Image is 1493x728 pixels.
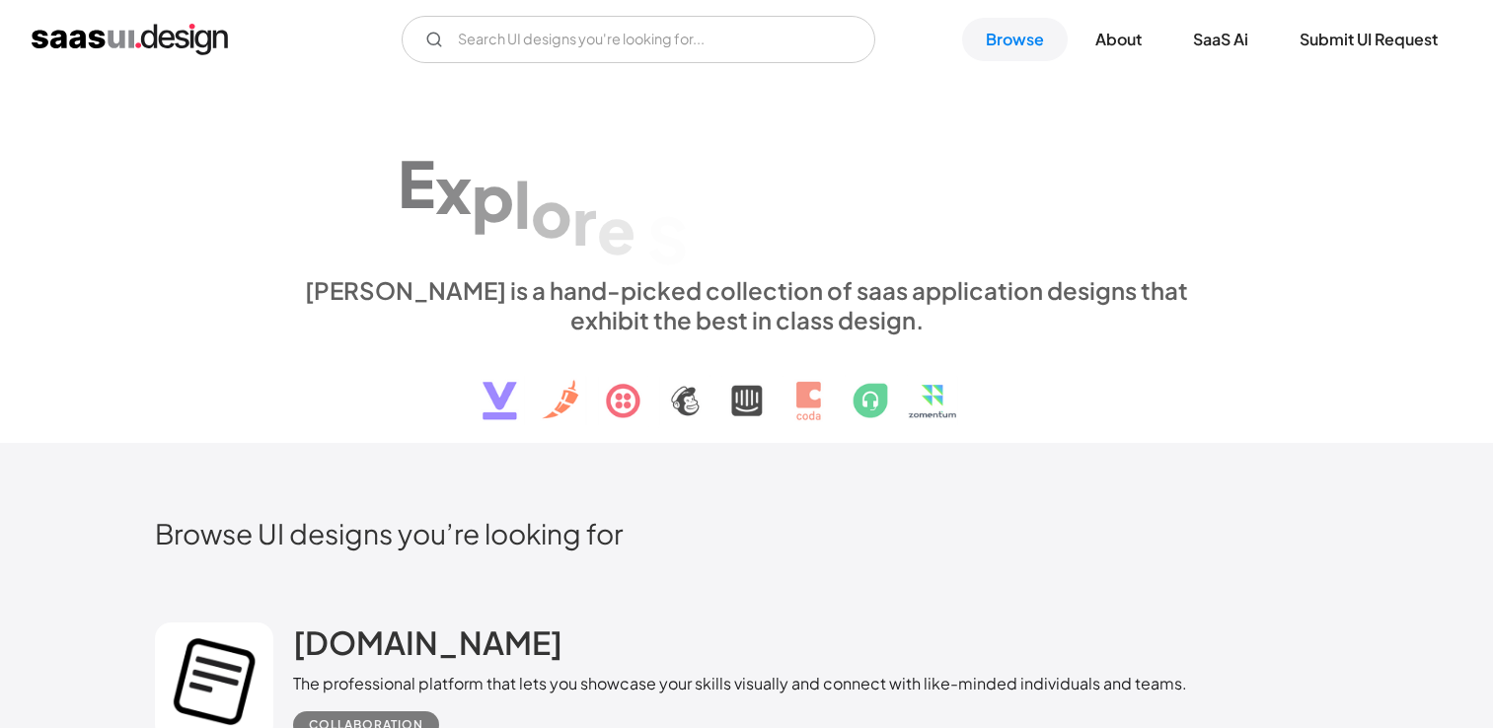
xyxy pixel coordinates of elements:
[402,16,875,63] input: Search UI designs you're looking for...
[1169,18,1272,61] a: SaaS Ai
[435,152,472,228] div: x
[293,672,1187,695] div: The professional platform that lets you showcase your skills visually and connect with like-minde...
[293,622,562,672] a: [DOMAIN_NAME]
[293,104,1201,255] h1: Explore SaaS UI design patterns & interactions.
[1072,18,1165,61] a: About
[293,275,1201,334] div: [PERSON_NAME] is a hand-picked collection of saas application designs that exhibit the best in cl...
[398,145,435,221] div: E
[572,183,597,259] div: r
[402,16,875,63] form: Email Form
[448,334,1046,437] img: text, icon, saas logo
[32,24,228,55] a: home
[531,175,572,251] div: o
[647,201,688,277] div: S
[962,18,1068,61] a: Browse
[293,622,562,662] h2: [DOMAIN_NAME]
[514,167,531,243] div: l
[155,516,1339,550] h2: Browse UI designs you’re looking for
[597,192,635,268] div: e
[1276,18,1461,61] a: Submit UI Request
[472,159,514,235] div: p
